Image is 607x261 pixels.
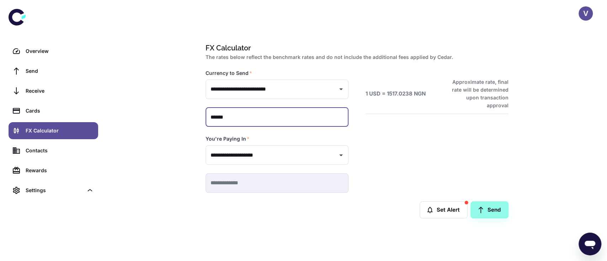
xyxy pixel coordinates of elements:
[26,167,94,174] div: Rewards
[366,90,426,98] h6: 1 USD = 1517.0238 NGN
[9,142,98,159] a: Contacts
[26,87,94,95] div: Receive
[336,150,346,160] button: Open
[579,6,593,21] button: V
[26,127,94,135] div: FX Calculator
[206,135,250,142] label: You're Paying In
[206,43,506,53] h1: FX Calculator
[26,47,94,55] div: Overview
[470,201,509,218] a: Send
[9,122,98,139] a: FX Calculator
[26,67,94,75] div: Send
[9,62,98,80] a: Send
[9,182,98,199] div: Settings
[26,147,94,154] div: Contacts
[420,201,468,218] button: Set Alert
[26,186,83,194] div: Settings
[9,43,98,60] a: Overview
[9,162,98,179] a: Rewards
[444,78,509,109] h6: Approximate rate, final rate will be determined upon transaction approval
[9,82,98,99] a: Receive
[336,84,346,94] button: Open
[9,102,98,119] a: Cards
[206,70,252,77] label: Currency to Send
[26,107,94,115] div: Cards
[579,233,601,255] iframe: Button to launch messaging window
